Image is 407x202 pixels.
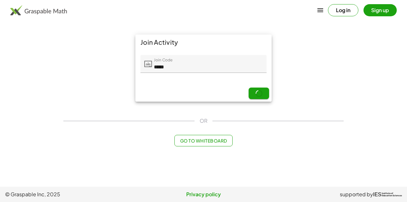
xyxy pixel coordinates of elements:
[200,117,207,125] span: OR
[5,190,137,198] span: © Graspable Inc, 2025
[135,35,272,50] div: Join Activity
[180,138,227,144] span: Go to Whiteboard
[340,190,373,198] span: supported by
[373,190,402,198] a: IESInstitute ofEducation Sciences
[174,135,232,146] button: Go to Whiteboard
[363,4,397,16] button: Sign up
[373,191,381,198] span: IES
[137,190,269,198] a: Privacy policy
[328,4,358,16] button: Log in
[382,192,402,197] span: Institute of Education Sciences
